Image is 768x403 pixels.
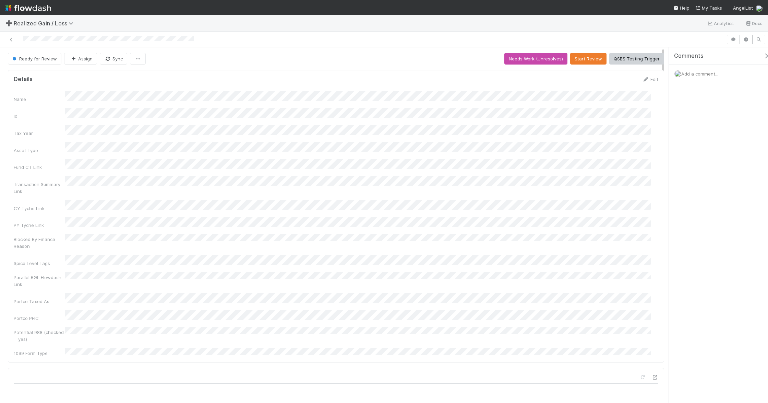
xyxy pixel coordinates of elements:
span: ➕ [5,20,12,26]
div: Portco PFIC [14,315,65,322]
div: Blocked By Finance Reason [14,236,65,250]
div: Help [673,4,689,11]
button: Assign [64,53,97,65]
div: Tax Year [14,130,65,137]
span: AngelList [733,5,753,11]
button: Needs Work (Unresolves) [504,53,567,65]
button: QSBS Testing Trigger [609,53,664,65]
span: Comments [674,53,704,59]
span: Realized Gain / Loss [14,20,77,27]
a: Edit [642,77,658,82]
div: Id [14,113,65,119]
img: logo-inverted-e16ddd16eac7371096b0.svg [5,2,51,14]
div: Portco Taxed As [14,298,65,305]
a: Analytics [707,19,734,27]
div: Transaction Summary Link [14,181,65,195]
div: Parallel RGL Flowdash Link [14,274,65,288]
span: Add a comment... [681,71,718,77]
div: PY Tyche Link [14,222,65,229]
div: Fund CT Link [14,164,65,171]
button: Sync [100,53,127,65]
div: Name [14,96,65,103]
span: My Tasks [695,5,722,11]
a: Docs [745,19,763,27]
div: Spice Level Tags [14,260,65,267]
div: 1099 Form Type [14,350,65,357]
img: avatar_d45d11ee-0024-4901-936f-9df0a9cc3b4e.png [756,5,763,12]
button: Start Review [570,53,607,65]
div: Potential 988 (checked = yes) [14,329,65,343]
h5: Details [14,76,33,83]
a: My Tasks [695,4,722,11]
img: avatar_d45d11ee-0024-4901-936f-9df0a9cc3b4e.png [674,70,681,77]
div: CY Tyche Link [14,205,65,212]
div: Asset Type [14,147,65,154]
